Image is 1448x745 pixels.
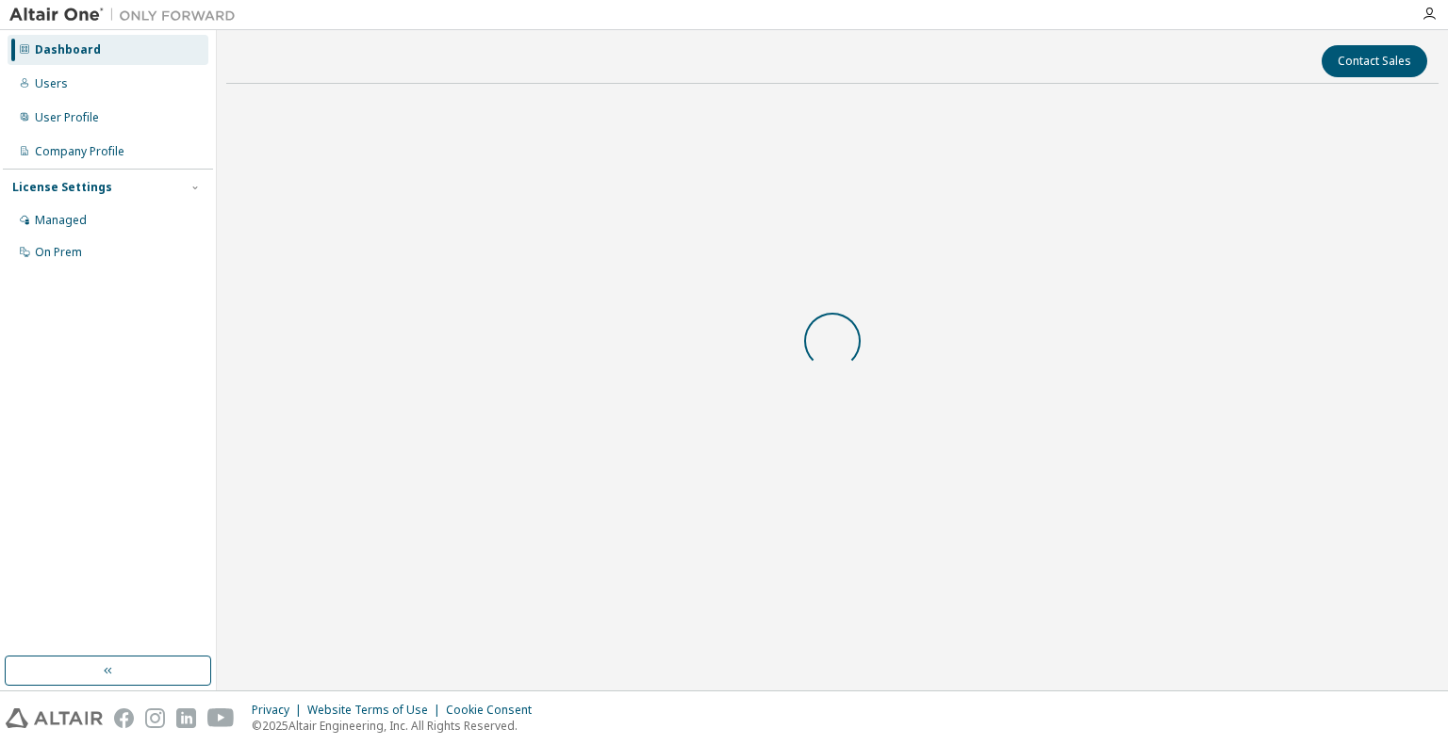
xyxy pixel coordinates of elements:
div: Company Profile [35,144,124,159]
div: Users [35,76,68,91]
div: Website Terms of Use [307,703,446,718]
img: Altair One [9,6,245,24]
div: License Settings [12,180,112,195]
img: linkedin.svg [176,708,196,728]
div: Managed [35,213,87,228]
div: Cookie Consent [446,703,543,718]
button: Contact Sales [1322,45,1427,77]
div: Dashboard [35,42,101,57]
img: facebook.svg [114,708,134,728]
img: instagram.svg [145,708,165,728]
p: © 2025 Altair Engineering, Inc. All Rights Reserved. [252,718,543,734]
div: User Profile [35,110,99,125]
img: altair_logo.svg [6,708,103,728]
div: On Prem [35,245,82,260]
div: Privacy [252,703,307,718]
img: youtube.svg [207,708,235,728]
